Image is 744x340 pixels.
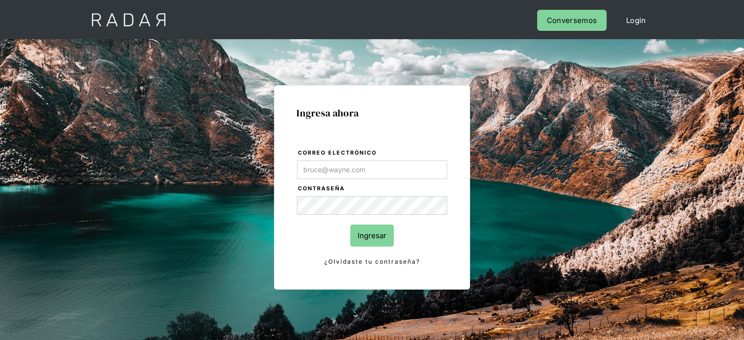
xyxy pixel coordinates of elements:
input: Ingresar [350,225,394,247]
label: Contraseña [298,184,447,194]
form: Login Form [296,148,448,267]
input: bruce@wayne.com [297,160,447,179]
a: ¿Olvidaste tu contraseña? [297,256,447,267]
h1: Ingresa ahora [296,108,448,118]
label: Correo electrónico [298,148,447,158]
a: Login [616,10,656,31]
a: Conversemos [537,10,607,31]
